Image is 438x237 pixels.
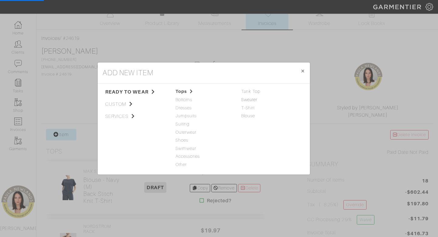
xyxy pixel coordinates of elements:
span: Suiting [176,121,232,128]
a: Tank Top [241,89,260,94]
span: Shoes [176,137,232,144]
a: Sweater [241,97,257,102]
span: Swimwear [176,145,232,152]
span: Outerwear [176,129,232,136]
span: Dresses [176,105,232,111]
span: Other [176,161,232,168]
span: services [105,113,166,120]
span: Jumpsuits [176,113,232,119]
span: Tops [176,88,232,95]
span: custom [105,101,166,108]
span: × [301,67,305,75]
span: Bottoms [176,97,232,103]
a: T-Shirt [241,105,255,110]
span: Accessories [176,153,232,160]
a: Blouse [241,113,255,118]
h4: add new item [103,67,153,78]
span: ready to wear [105,88,166,96]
